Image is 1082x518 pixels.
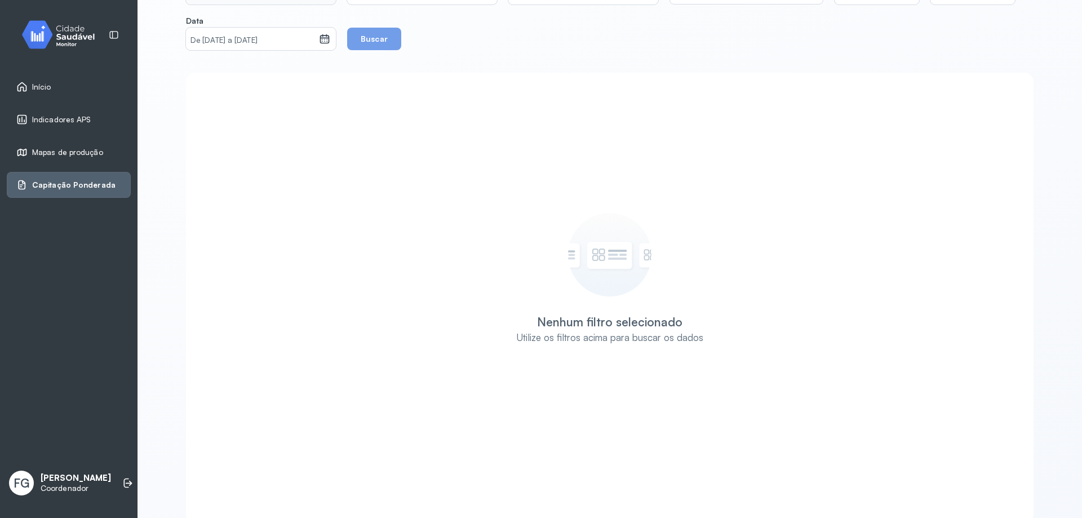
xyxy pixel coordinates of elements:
[516,331,703,343] div: Utilize os filtros acima para buscar os dados
[190,35,314,46] small: De [DATE] a [DATE]
[14,476,29,490] span: FG
[537,315,682,329] div: Nenhum filtro selecionado
[16,114,121,125] a: Indicadores APS
[347,28,401,50] button: Buscar
[32,82,51,92] span: Início
[16,147,121,158] a: Mapas de produção
[16,81,121,92] a: Início
[41,473,111,484] p: [PERSON_NAME]
[186,16,203,26] span: Data
[41,484,111,493] p: Coordenador
[12,18,113,51] img: monitor.svg
[32,148,103,157] span: Mapas de produção
[16,179,121,191] a: Capitação Ponderada
[32,115,91,125] span: Indicadores APS
[568,213,651,296] img: Utilize os filtros acima para buscar os dados
[32,180,116,190] span: Capitação Ponderada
